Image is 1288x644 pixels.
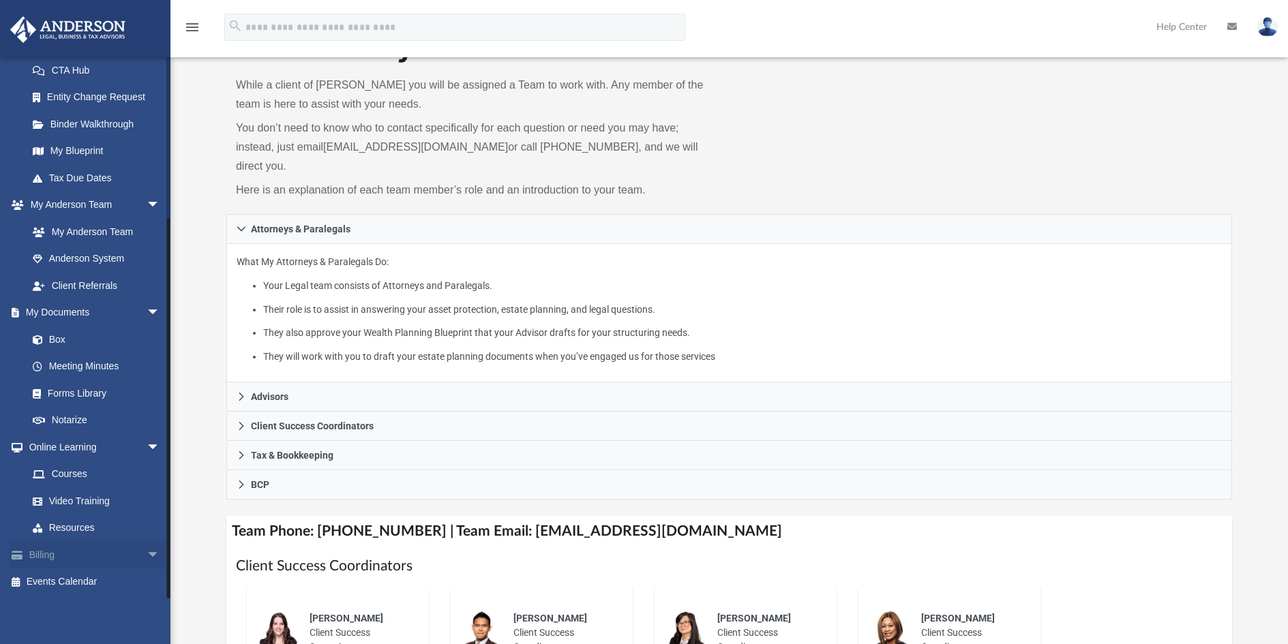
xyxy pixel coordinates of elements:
h1: Client Success Coordinators [236,556,1223,576]
a: [EMAIL_ADDRESS][DOMAIN_NAME] [323,141,508,153]
div: Attorneys & Paralegals [226,244,1232,382]
a: Resources [19,515,174,542]
a: Attorneys & Paralegals [226,214,1232,244]
span: [PERSON_NAME] [717,613,791,624]
span: [PERSON_NAME] [921,613,995,624]
a: My Blueprint [19,138,174,165]
a: menu [184,26,200,35]
li: They will work with you to draft your estate planning documents when you’ve engaged us for those ... [263,348,1222,365]
a: Events Calendar [10,568,181,596]
li: They also approve your Wealth Planning Blueprint that your Advisor drafts for your structuring ne... [263,324,1222,341]
a: My Anderson Team [19,218,167,245]
a: Box [19,326,167,353]
img: Anderson Advisors Platinum Portal [6,16,130,43]
a: Forms Library [19,380,167,407]
h4: Team Phone: [PHONE_NUMBER] | Team Email: [EMAIL_ADDRESS][DOMAIN_NAME] [226,516,1232,547]
a: Tax Due Dates [19,164,181,191]
img: User Pic [1257,17,1278,37]
li: Your Legal team consists of Attorneys and Paralegals. [263,277,1222,294]
i: search [228,18,243,33]
a: Billingarrow_drop_down [10,541,181,568]
a: Video Training [19,487,167,515]
a: Advisors [226,382,1232,412]
span: [PERSON_NAME] [513,613,587,624]
a: BCP [226,470,1232,500]
a: Online Learningarrow_drop_down [10,433,174,461]
a: Notarize [19,407,174,434]
a: Entity Change Request [19,84,181,111]
span: Attorneys & Paralegals [251,224,350,234]
i: menu [184,19,200,35]
span: BCP [251,480,269,489]
span: arrow_drop_down [147,541,174,569]
span: arrow_drop_down [147,299,174,327]
li: Their role is to assist in answering your asset protection, estate planning, and legal questions. [263,301,1222,318]
a: Client Success Coordinators [226,412,1232,441]
p: While a client of [PERSON_NAME] you will be assigned a Team to work with. Any member of the team ... [236,76,720,114]
p: Here is an explanation of each team member’s role and an introduction to your team. [236,181,720,200]
a: My Anderson Teamarrow_drop_down [10,191,174,219]
span: Client Success Coordinators [251,421,374,431]
span: arrow_drop_down [147,191,174,219]
a: My Documentsarrow_drop_down [10,299,174,326]
span: Advisors [251,392,288,401]
p: What My Attorneys & Paralegals Do: [237,254,1222,365]
a: Tax & Bookkeeping [226,441,1232,470]
p: You don’t need to know who to contact specifically for each question or need you may have; instea... [236,119,720,176]
span: [PERSON_NAME] [310,613,383,624]
span: arrow_drop_down [147,433,174,461]
a: CTA Hub [19,57,181,84]
span: Tax & Bookkeeping [251,450,333,460]
a: Client Referrals [19,272,174,299]
a: Meeting Minutes [19,353,174,380]
a: Binder Walkthrough [19,110,181,138]
a: Courses [19,461,174,488]
a: Anderson System [19,245,174,273]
